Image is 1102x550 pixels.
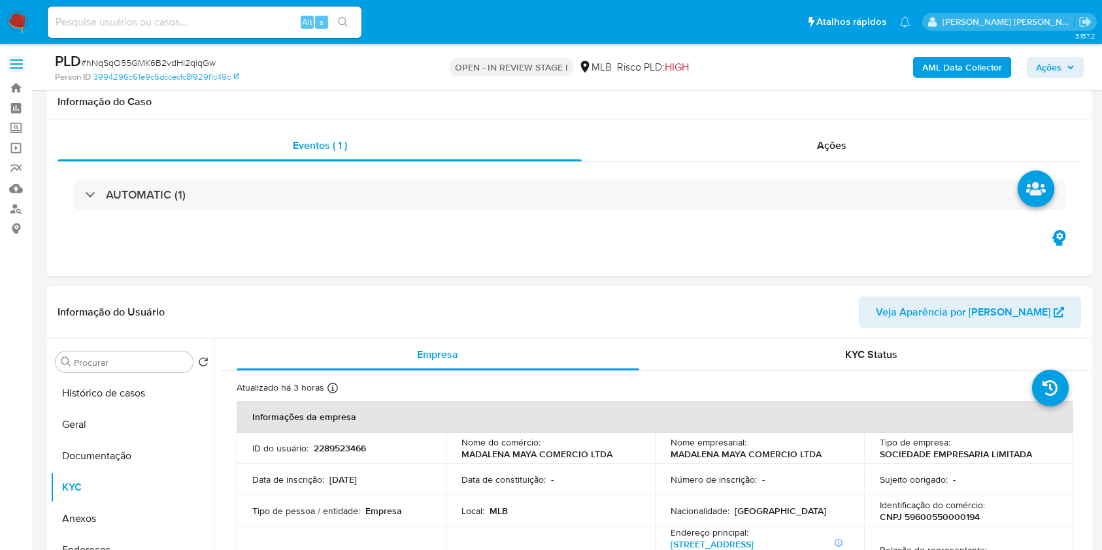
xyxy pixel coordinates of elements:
[1036,57,1061,78] span: Ações
[551,474,554,485] p: -
[665,59,689,74] span: HIGH
[50,409,214,440] button: Geral
[461,505,484,517] p: Local :
[237,401,1073,432] th: Informações da empresa
[61,357,71,367] button: Procurar
[816,15,886,29] span: Atalhos rápidos
[252,442,309,454] p: ID do usuário :
[671,448,822,460] p: MADALENA MAYA COMERCIO LTDA
[252,505,360,517] p: Tipo de pessoa / entidade :
[1027,57,1084,78] button: Ações
[320,16,324,28] span: s
[106,187,186,202] h3: AUTOMATIC (1)
[55,71,91,83] b: Person ID
[899,16,910,27] a: Notificações
[880,448,1032,460] p: SOCIEDADE EMPRESARIA LIMITADA
[50,503,214,534] button: Anexos
[237,381,324,394] p: Atualizado há 3 horas
[913,57,1011,78] button: AML Data Collector
[880,474,948,485] p: Sujeito obrigado :
[302,16,312,28] span: Alt
[671,474,757,485] p: Número de inscrição :
[880,436,950,448] p: Tipo de empresa :
[671,505,729,517] p: Nacionalidade :
[671,436,746,448] p: Nome empresarial :
[817,138,846,153] span: Ações
[922,57,1002,78] b: AML Data Collector
[490,505,508,517] p: MLB
[880,499,985,511] p: Identificação do comércio :
[58,95,1081,108] h1: Informação do Caso
[329,474,357,485] p: [DATE]
[48,14,361,31] input: Pesquise usuários ou casos...
[450,58,573,76] p: OPEN - IN REVIEW STAGE I
[578,60,612,74] div: MLB
[50,378,214,409] button: Histórico de casos
[461,474,546,485] p: Data de constituição :
[859,297,1081,328] button: Veja Aparência por [PERSON_NAME]
[943,16,1075,28] p: carla.siqueira@mercadolivre.com
[314,442,366,454] p: 2289523466
[1078,15,1092,29] a: Sair
[50,440,214,472] button: Documentação
[735,505,826,517] p: [GEOGRAPHIC_DATA]
[617,60,689,74] span: Risco PLD:
[880,511,980,523] p: CNPJ 59600550000194
[461,436,541,448] p: Nome do comércio :
[329,13,356,31] button: search-icon
[73,180,1065,210] div: AUTOMATIC (1)
[198,357,209,371] button: Retornar ao pedido padrão
[293,138,347,153] span: Eventos ( 1 )
[365,505,402,517] p: Empresa
[845,347,897,362] span: KYC Status
[252,474,324,485] p: Data de inscrição :
[762,474,765,485] p: -
[876,297,1050,328] span: Veja Aparência por [PERSON_NAME]
[671,526,748,538] p: Endereço principal :
[953,474,956,485] p: -
[58,306,165,319] h1: Informação do Usuário
[93,71,239,83] a: 3994296c61e9c6dccecfc8f929f1c49c
[74,357,188,368] input: Procurar
[417,347,458,362] span: Empresa
[50,472,214,503] button: KYC
[81,56,216,69] span: # hNqSqO55GMK6B2vdHI2qiqGw
[461,448,612,460] p: MADALENA MAYA COMERCIO LTDA
[55,50,81,71] b: PLD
